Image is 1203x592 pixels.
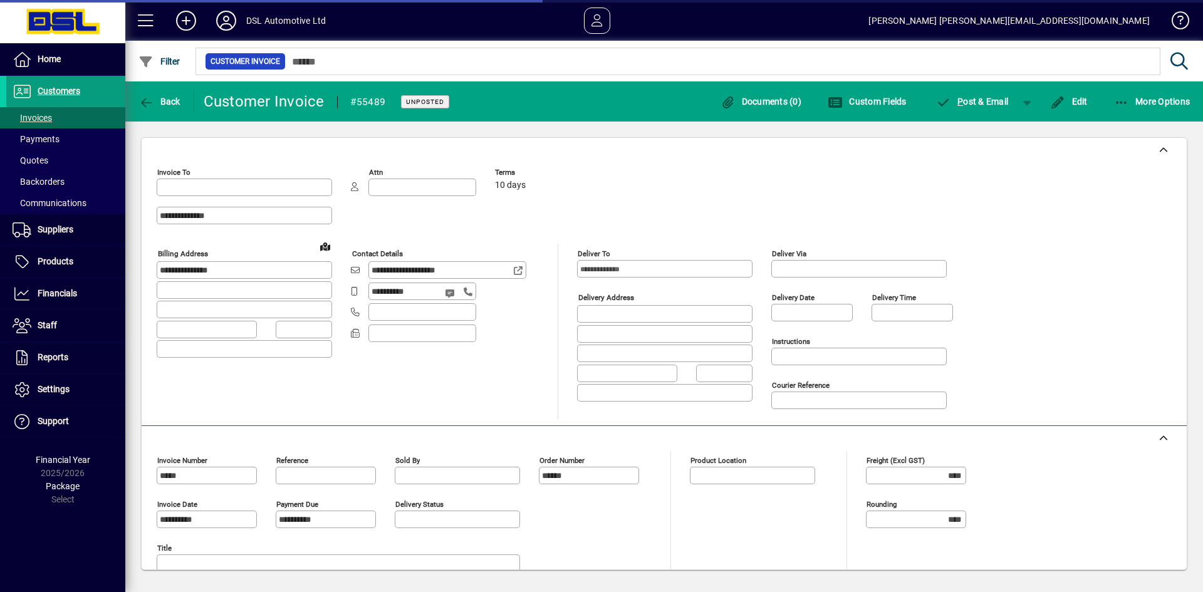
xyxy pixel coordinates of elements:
mat-label: Delivery status [395,500,444,509]
a: Backorders [6,171,125,192]
button: Custom Fields [825,90,910,113]
span: Products [38,256,73,266]
a: Invoices [6,107,125,128]
span: Documents (0) [720,96,801,106]
button: Filter [135,50,184,73]
a: Payments [6,128,125,150]
mat-label: Sold by [395,456,420,465]
button: More Options [1111,90,1194,113]
mat-label: Reference [276,456,308,465]
span: 10 days [495,180,526,190]
mat-label: Delivery date [772,293,815,302]
span: Unposted [406,98,444,106]
div: Customer Invoice [204,91,325,112]
span: Backorders [13,177,65,187]
mat-label: Invoice date [157,500,197,509]
a: View on map [315,236,335,256]
div: DSL Automotive Ltd [246,11,326,31]
button: Post & Email [930,90,1015,113]
span: Quotes [13,155,48,165]
app-page-header-button: Back [125,90,194,113]
mat-label: Freight (excl GST) [867,456,925,465]
a: Quotes [6,150,125,171]
a: Suppliers [6,214,125,246]
span: Staff [38,320,57,330]
mat-label: Title [157,544,172,553]
mat-label: Deliver To [578,249,610,258]
span: Back [138,96,180,106]
span: Payments [13,134,60,144]
span: Settings [38,384,70,394]
mat-label: Order number [539,456,585,465]
mat-label: Courier Reference [772,381,830,390]
mat-label: Product location [690,456,746,465]
a: Staff [6,310,125,341]
a: Communications [6,192,125,214]
mat-label: Payment due [276,500,318,509]
span: Filter [138,56,180,66]
div: [PERSON_NAME] [PERSON_NAME][EMAIL_ADDRESS][DOMAIN_NAME] [868,11,1150,31]
a: Home [6,44,125,75]
span: Suppliers [38,224,73,234]
span: Terms [495,169,570,177]
mat-label: Invoice number [157,456,207,465]
span: Financial Year [36,455,90,465]
button: Add [166,9,206,32]
span: Edit [1050,96,1088,106]
mat-label: Delivery time [872,293,916,302]
span: Package [46,481,80,491]
span: Custom Fields [828,96,907,106]
mat-label: Rounding [867,500,897,509]
span: Reports [38,352,68,362]
span: Communications [13,198,86,208]
mat-label: Instructions [772,337,810,346]
span: Support [38,416,69,426]
mat-label: Attn [369,168,383,177]
span: Invoices [13,113,52,123]
button: Documents (0) [717,90,805,113]
a: Support [6,406,125,437]
button: Profile [206,9,246,32]
a: Knowledge Base [1162,3,1187,43]
span: ost & Email [936,96,1009,106]
span: Financials [38,288,77,298]
button: Send SMS [436,278,466,308]
mat-label: Invoice To [157,168,190,177]
span: P [957,96,963,106]
span: Customer Invoice [211,55,280,68]
span: Home [38,54,61,64]
span: More Options [1114,96,1190,106]
a: Products [6,246,125,278]
a: Financials [6,278,125,309]
a: Reports [6,342,125,373]
a: Settings [6,374,125,405]
div: #55489 [350,92,386,112]
mat-label: Deliver via [772,249,806,258]
span: Customers [38,86,80,96]
button: Back [135,90,184,113]
button: Edit [1047,90,1091,113]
